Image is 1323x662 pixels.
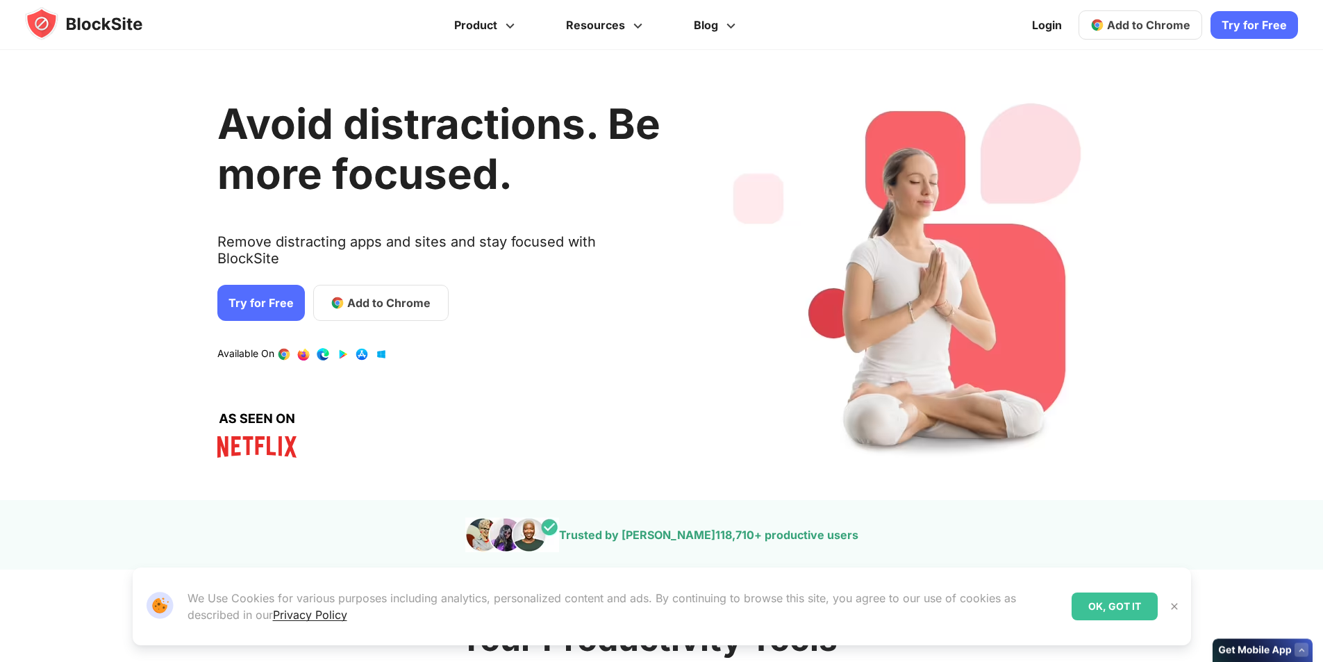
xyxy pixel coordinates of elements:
[217,99,660,199] h1: Avoid distractions. Be more focused.
[273,608,347,622] a: Privacy Policy
[1079,10,1202,40] a: Add to Chrome
[313,285,449,321] a: Add to Chrome
[1210,11,1298,39] a: Try for Free
[1090,18,1104,32] img: chrome-icon.svg
[25,7,169,40] img: blocksite-icon.5d769676.svg
[715,528,754,542] span: 118,710
[1024,8,1070,42] a: Login
[188,590,1060,623] p: We Use Cookies for various purposes including analytics, personalized content and ads. By continu...
[1165,597,1183,615] button: Close
[1072,593,1158,620] div: OK, GOT IT
[1169,601,1180,612] img: Close
[465,518,559,552] img: pepole images
[347,295,431,311] span: Add to Chrome
[559,528,858,542] text: Trusted by [PERSON_NAME] + productive users
[1107,18,1190,32] span: Add to Chrome
[217,347,274,361] text: Available On
[217,285,305,321] a: Try for Free
[217,233,660,278] text: Remove distracting apps and sites and stay focused with BlockSite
